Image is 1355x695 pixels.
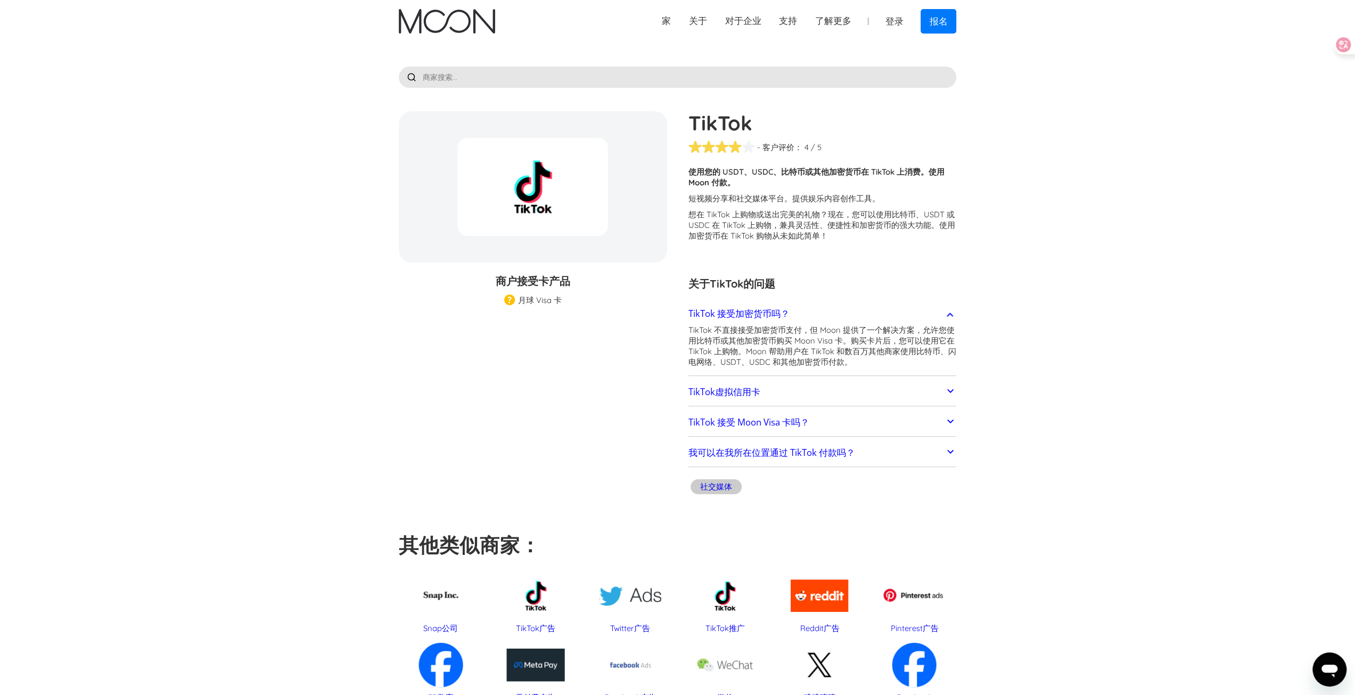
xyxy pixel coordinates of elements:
[610,623,650,633] font: Twitter广告
[653,14,680,28] a: 家
[399,9,495,34] img: 月亮标志
[399,533,541,557] font: 其他类似商家：
[688,209,955,241] font: ？现在，您可以使用比特币、USDT 或 USDC 在 TikTok 上购物，兼具灵活性、便捷性和加密货币的强大功能。使用加密货币在 TikTok 购物从未如此简单！
[700,481,732,492] font: 社交媒体
[770,14,806,28] div: 支持
[806,14,860,28] div: 了解更多
[1312,652,1346,686] iframe: 启动消息窗口的按钮
[921,9,957,33] a: 报名
[688,193,880,203] font: 短视频分享和社交媒体平台。提供娱乐内容创作工具。
[930,16,948,27] font: 报名
[688,478,744,498] a: 社交媒体
[688,167,945,187] font: 使用 Moon 付款。
[716,14,770,28] div: 对于企业
[688,277,775,290] font: 关于TikTok的问题
[494,568,578,634] a: TikTok广告
[800,623,839,633] font: Reddit广告
[705,623,744,633] font: TikTok推广
[756,209,820,219] font: 或送出完美的礼物
[872,568,956,634] a: Pinterest广告
[688,325,947,335] font: TikTok 不直接接受加密货币支付，但 Moon 提供了一个解决方案，允许您
[688,167,929,177] font: 使用您的 USDT、USDC、比特币或其他加密货币在 TikTok 上消费。
[538,274,570,288] font: 卡产品
[890,623,938,633] font: Pinterest广告
[516,623,555,633] font: TikTok广告
[423,623,458,633] font: Snap公司
[757,142,802,152] font: - 客户评价：
[876,10,913,33] a: 登录
[688,302,957,325] a: TikTok 接受加密货币吗？
[399,568,483,634] a: Snap公司
[496,274,538,288] font: 商户接受
[688,307,790,320] font: TikTok 接受加密货币吗？
[399,9,495,34] a: 家
[885,16,904,27] font: 登录
[680,14,716,28] div: 关于
[811,142,822,152] font: / 5
[688,209,756,219] font: 想在 TikTok 上购物
[688,110,752,136] font: TikTok
[518,295,562,305] font: 月球 Visa 卡
[688,416,809,428] font: TikTok 接受 Moon Visa 卡吗？
[688,442,957,464] a: 我可以在我所在位置通过 TikTok 付款吗？
[688,386,760,398] font: TikTok虚拟信用卡
[688,411,957,434] a: TikTok 接受 Moon Visa 卡吗？
[683,568,767,634] a: TikTok推广
[815,15,851,26] font: 了解更多
[689,15,707,26] font: 关于
[588,568,672,634] a: Twitter广告
[688,446,855,459] font: 我可以在我所在位置通过 TikTok 付款吗？
[399,67,957,88] input: 商家搜索...
[779,15,797,26] font: 支持
[725,15,761,26] font: 对于企业
[777,568,861,634] a: Reddit广告
[688,325,956,367] font: 使用比特币或其他加密货币购买 Moon Visa 卡。购买卡片后，您可以使用它在 TikTok 上购物。Moon 帮助用户在 TikTok 和数百万其他商家使用比特币、闪电网络、USDT、USD...
[688,381,957,403] a: TikTok虚拟信用卡
[804,142,809,152] font: 4
[662,15,671,26] font: 家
